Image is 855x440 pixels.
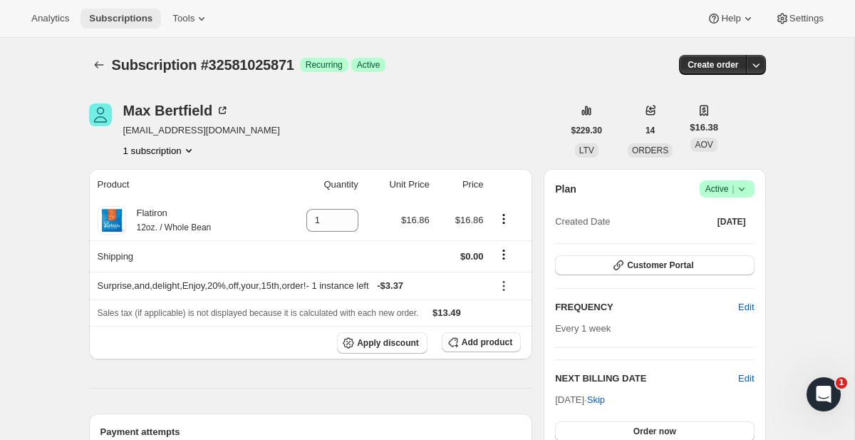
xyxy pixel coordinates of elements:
span: Customer Portal [627,260,693,271]
span: Every 1 week [555,323,611,334]
span: $13.49 [432,307,461,318]
button: Product actions [492,211,515,227]
span: - $3.37 [377,279,403,293]
span: Max Bertfield [89,103,112,126]
button: Customer Portal [555,255,754,275]
button: Tools [164,9,217,29]
th: Product [89,169,274,200]
span: [DATE] [717,216,746,227]
button: Subscriptions [81,9,161,29]
small: 12oz. / Whole Bean [137,222,212,232]
button: [DATE] [709,212,755,232]
h2: Payment attempts [100,425,522,439]
button: Create order [679,55,747,75]
span: Order now [633,426,676,437]
button: Product actions [123,143,196,158]
th: Unit Price [363,169,434,200]
span: 14 [646,125,655,136]
span: Active [705,182,749,196]
div: Surprise,and,delight,Enjoy,20%,off,your,15th,order! - 1 instance left [98,279,484,293]
span: Settings [789,13,824,24]
span: $16.86 [401,215,430,225]
iframe: Intercom live chat [807,377,841,411]
span: Active [357,59,380,71]
img: product img [98,206,126,235]
span: Edit [738,300,754,314]
span: Add product [462,337,512,348]
div: Max Bertfield [123,103,230,118]
span: Skip [587,393,605,407]
span: $16.38 [690,121,718,135]
button: Settings [767,9,832,29]
th: Quantity [274,169,362,200]
span: Subscription #32581025871 [112,57,294,73]
span: | [732,183,734,195]
button: $229.30 [563,121,611,140]
span: 1 [836,377,847,389]
span: Recurring [306,59,343,71]
button: Shipping actions [492,247,515,262]
span: ORDERS [632,145,668,155]
button: Subscriptions [89,55,109,75]
span: [EMAIL_ADDRESS][DOMAIN_NAME] [123,123,280,138]
button: Edit [730,296,762,319]
button: Edit [738,372,754,386]
h2: Plan [555,182,576,196]
h2: FREQUENCY [555,300,738,314]
span: LTV [579,145,594,155]
th: Shipping [89,240,274,272]
span: Help [721,13,740,24]
span: Subscriptions [89,13,152,24]
button: Apply discount [337,332,427,354]
span: Sales tax (if applicable) is not displayed because it is calculated with each new order. [98,308,419,318]
span: $229.30 [571,125,602,136]
span: Apply discount [357,337,419,349]
span: Tools [172,13,195,24]
h2: NEXT BILLING DATE [555,372,738,386]
button: 14 [637,121,663,140]
span: Analytics [31,13,69,24]
span: Created Date [555,215,610,229]
th: Price [434,169,488,200]
button: Analytics [23,9,78,29]
span: AOV [695,140,712,150]
span: $0.00 [460,251,484,262]
div: Flatiron [126,206,212,235]
button: Skip [579,389,613,411]
span: [DATE] · [555,394,605,405]
span: $16.86 [455,215,484,225]
span: Create order [688,59,738,71]
button: Help [698,9,763,29]
button: Add product [442,332,521,352]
